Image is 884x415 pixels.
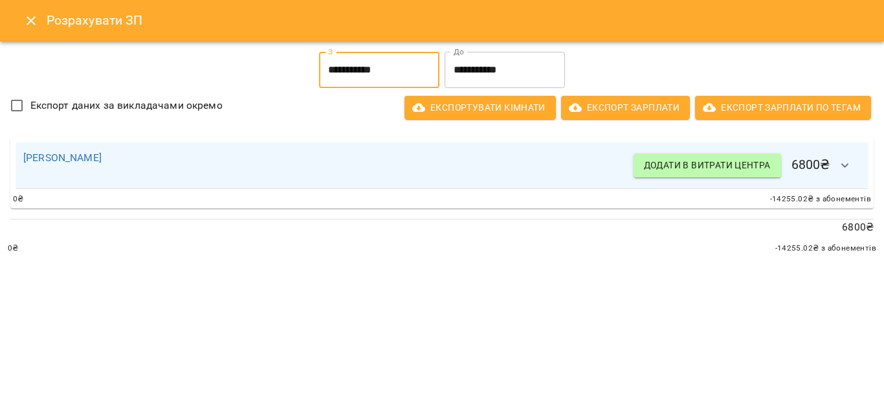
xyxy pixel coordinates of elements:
[705,100,861,115] span: Експорт Зарплати по тегам
[571,100,680,115] span: Експорт Зарплати
[8,242,19,255] span: 0 ₴
[634,153,781,177] button: Додати в витрати центра
[404,96,556,119] button: Експортувати кімнати
[10,219,874,235] p: 6800 ₴
[415,100,546,115] span: Експортувати кімнати
[770,193,871,206] span: -14255.02 ₴ з абонементів
[30,98,223,113] span: Експорт даних за викладачами окремо
[775,242,876,255] span: -14255.02 ₴ з абонементів
[561,96,690,119] button: Експорт Зарплати
[695,96,871,119] button: Експорт Зарплати по тегам
[13,193,24,206] span: 0 ₴
[23,151,102,164] a: [PERSON_NAME]
[634,150,861,181] h6: 6800 ₴
[644,157,771,173] span: Додати в витрати центра
[16,5,47,36] button: Close
[47,10,868,30] h6: Розрахувати ЗП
